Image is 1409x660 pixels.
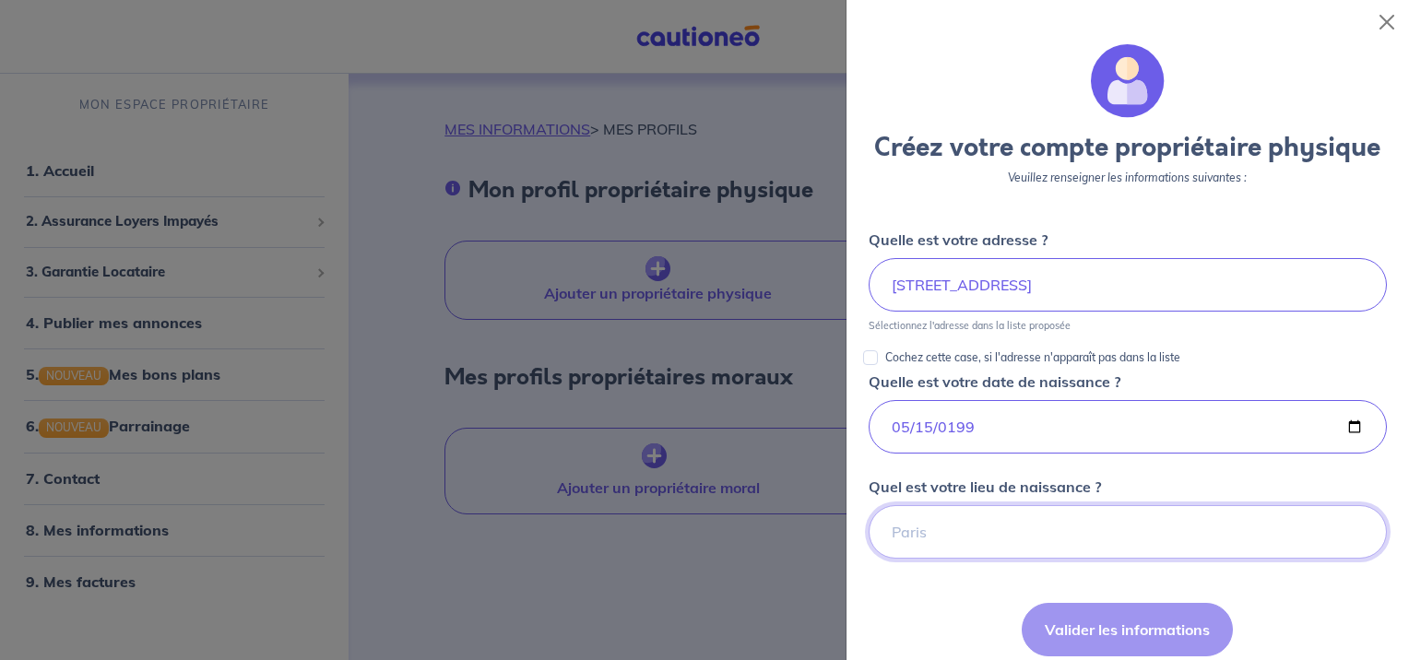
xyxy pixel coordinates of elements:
[869,476,1101,498] p: Quel est votre lieu de naissance ?
[869,371,1120,393] p: Quelle est votre date de naissance ?
[869,400,1387,454] input: 01/01/1980
[869,258,1387,312] input: 11 rue de la liberté 75000 Paris
[1372,7,1402,37] button: Close
[869,133,1387,164] h3: Créez votre compte propriétaire physique
[885,347,1180,369] p: Cochez cette case, si l'adresse n'apparaît pas dans la liste
[869,505,1387,559] input: Paris
[1091,44,1165,118] img: illu_account.svg
[869,319,1071,332] p: Sélectionnez l'adresse dans la liste proposée
[869,229,1048,251] p: Quelle est votre adresse ?
[1008,171,1247,184] em: Veuillez renseigner les informations suivantes :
